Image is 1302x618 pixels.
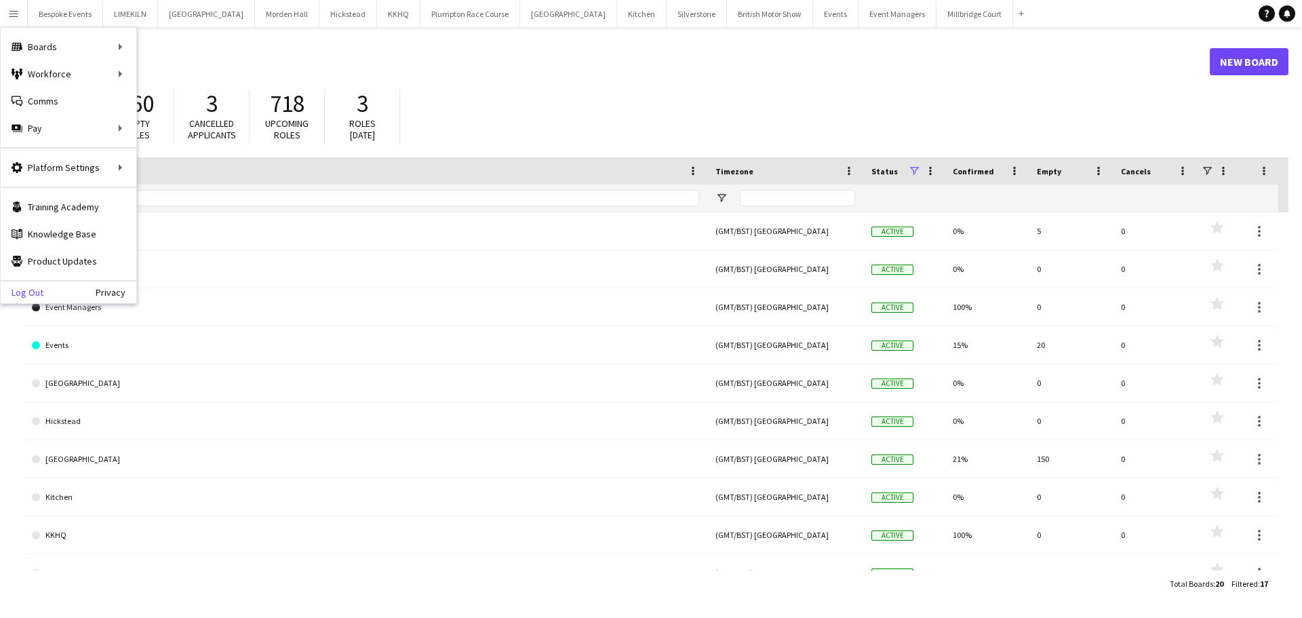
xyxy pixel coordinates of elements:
[1029,250,1113,288] div: 0
[1113,554,1197,592] div: 0
[1113,478,1197,516] div: 0
[1113,288,1197,326] div: 0
[707,250,863,288] div: (GMT/BST) [GEOGRAPHIC_DATA]
[945,402,1029,440] div: 0%
[707,326,863,364] div: (GMT/BST) [GEOGRAPHIC_DATA]
[1,287,43,298] a: Log Out
[707,288,863,326] div: (GMT/BST) [GEOGRAPHIC_DATA]
[1029,478,1113,516] div: 0
[28,1,103,27] button: Bespoke Events
[1210,48,1288,75] a: New Board
[56,190,699,206] input: Board name Filter Input
[936,1,1013,27] button: Millbridge Court
[1029,288,1113,326] div: 0
[1121,166,1151,176] span: Cancels
[319,1,377,27] button: Hickstead
[1029,364,1113,402] div: 0
[707,516,863,554] div: (GMT/BST) [GEOGRAPHIC_DATA]
[32,440,699,478] a: [GEOGRAPHIC_DATA]
[1113,364,1197,402] div: 0
[206,89,218,119] span: 3
[1113,212,1197,250] div: 0
[32,402,699,440] a: Hickstead
[945,554,1029,592] div: 11%
[520,1,617,27] button: [GEOGRAPHIC_DATA]
[945,478,1029,516] div: 0%
[1231,571,1268,597] div: :
[1037,166,1061,176] span: Empty
[715,166,753,176] span: Timezone
[1029,554,1113,592] div: 39
[707,440,863,478] div: (GMT/BST) [GEOGRAPHIC_DATA]
[24,52,1210,72] h1: Boards
[1029,440,1113,478] div: 150
[32,326,699,364] a: Events
[859,1,936,27] button: Event Managers
[1113,326,1197,364] div: 0
[32,288,699,326] a: Event Managers
[871,530,913,541] span: Active
[945,288,1029,326] div: 100%
[871,417,913,427] span: Active
[1170,571,1223,597] div: :
[945,516,1029,554] div: 100%
[945,250,1029,288] div: 0%
[1,60,136,88] div: Workforce
[871,455,913,465] span: Active
[953,166,994,176] span: Confirmed
[96,287,136,298] a: Privacy
[1260,579,1268,589] span: 17
[1113,402,1197,440] div: 0
[1,115,136,142] div: Pay
[357,89,368,119] span: 3
[871,227,913,237] span: Active
[945,212,1029,250] div: 0%
[420,1,520,27] button: Plumpton Race Course
[945,440,1029,478] div: 21%
[617,1,667,27] button: Kitchen
[871,303,913,313] span: Active
[1,154,136,181] div: Platform Settings
[32,250,699,288] a: British Motor Show
[1231,579,1258,589] span: Filtered
[707,402,863,440] div: (GMT/BST) [GEOGRAPHIC_DATA]
[727,1,813,27] button: British Motor Show
[871,379,913,389] span: Active
[255,1,319,27] button: Morden Hall
[1029,402,1113,440] div: 0
[32,516,699,554] a: KKHQ
[32,364,699,402] a: [GEOGRAPHIC_DATA]
[871,341,913,351] span: Active
[32,554,699,592] a: LIMEKILN
[1,88,136,115] a: Comms
[1,33,136,60] div: Boards
[265,117,309,141] span: Upcoming roles
[707,554,863,592] div: (GMT/BST) [GEOGRAPHIC_DATA]
[1215,579,1223,589] span: 20
[871,568,913,579] span: Active
[740,190,855,206] input: Timezone Filter Input
[667,1,727,27] button: Silverstone
[1029,326,1113,364] div: 20
[945,326,1029,364] div: 15%
[1,193,136,220] a: Training Academy
[945,364,1029,402] div: 0%
[1,220,136,248] a: Knowledge Base
[871,493,913,503] span: Active
[377,1,420,27] button: KKHQ
[715,192,728,204] button: Open Filter Menu
[1,248,136,275] a: Product Updates
[707,364,863,402] div: (GMT/BST) [GEOGRAPHIC_DATA]
[1170,579,1213,589] span: Total Boards
[188,117,236,141] span: Cancelled applicants
[1113,516,1197,554] div: 0
[707,212,863,250] div: (GMT/BST) [GEOGRAPHIC_DATA]
[103,1,158,27] button: LIMEKILN
[158,1,255,27] button: [GEOGRAPHIC_DATA]
[1113,440,1197,478] div: 0
[1029,516,1113,554] div: 0
[707,478,863,516] div: (GMT/BST) [GEOGRAPHIC_DATA]
[871,265,913,275] span: Active
[813,1,859,27] button: Events
[871,166,898,176] span: Status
